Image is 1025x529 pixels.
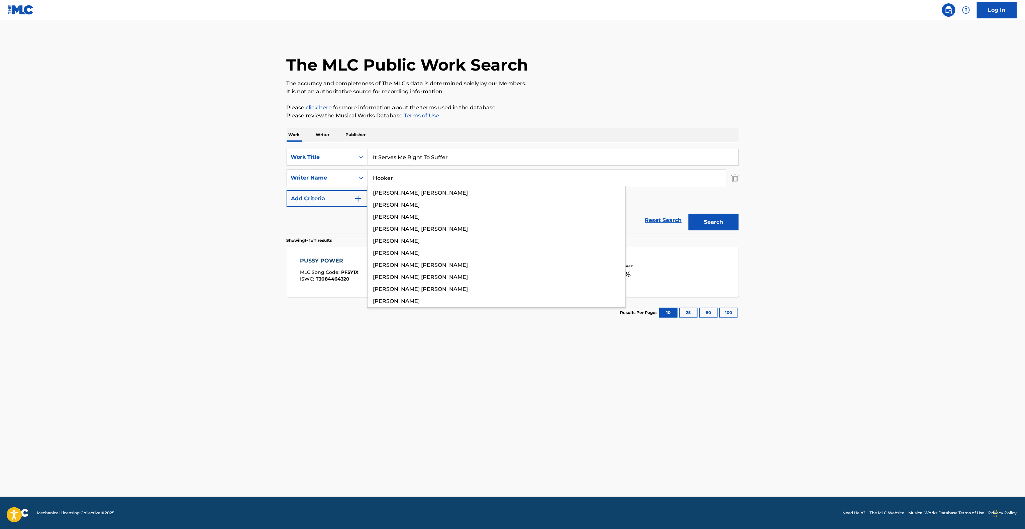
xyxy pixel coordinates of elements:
[287,128,302,142] p: Work
[373,202,420,208] span: [PERSON_NAME]
[287,112,739,120] p: Please review the Musical Works Database
[989,510,1017,516] a: Privacy Policy
[373,214,420,220] span: [PERSON_NAME]
[287,247,739,297] a: PUSSY POWERMLC Song Code:PF5Y1XISWC:T3084464320Writers (10)[PERSON_NAME], [PERSON_NAME], [PERSON_...
[314,128,332,142] p: Writer
[699,308,718,318] button: 50
[659,308,678,318] button: 10
[373,250,420,256] span: [PERSON_NAME]
[306,104,332,111] a: click here
[300,269,341,275] span: MLC Song Code :
[354,195,362,203] img: 9d2ae6d4665cec9f34b9.svg
[300,276,316,282] span: ISWC :
[977,2,1017,18] a: Log In
[291,174,351,182] div: Writer Name
[870,510,905,516] a: The MLC Website
[37,510,114,516] span: Mechanical Licensing Collective © 2025
[842,510,866,516] a: Need Help?
[8,5,34,15] img: MLC Logo
[287,149,739,234] form: Search Form
[962,6,970,14] img: help
[287,88,739,96] p: It is not an authoritative source for recording information.
[287,237,332,243] p: Showing 1 - 1 of 1 results
[959,3,973,17] div: Help
[287,80,739,88] p: The accuracy and completeness of The MLC's data is determined solely by our Members.
[373,226,468,232] span: [PERSON_NAME] [PERSON_NAME]
[300,257,358,265] div: PUSSY POWER
[719,308,738,318] button: 100
[287,55,528,75] h1: The MLC Public Work Search
[373,262,468,268] span: [PERSON_NAME] [PERSON_NAME]
[8,509,29,517] img: logo
[287,190,368,207] button: Add Criteria
[731,170,739,186] img: Delete Criterion
[909,510,985,516] a: Musical Works Database Terms of Use
[316,276,349,282] span: T3084464320
[373,286,468,292] span: [PERSON_NAME] [PERSON_NAME]
[373,298,420,304] span: [PERSON_NAME]
[942,3,955,17] a: Public Search
[287,104,739,112] p: Please for more information about the terms used in the database.
[341,269,358,275] span: PF5Y1X
[373,190,468,196] span: [PERSON_NAME] [PERSON_NAME]
[373,274,468,280] span: [PERSON_NAME] [PERSON_NAME]
[373,238,420,244] span: [PERSON_NAME]
[994,504,998,524] div: Drag
[403,112,439,119] a: Terms of Use
[689,214,739,230] button: Search
[620,310,658,316] p: Results Per Page:
[679,308,698,318] button: 25
[291,153,351,161] div: Work Title
[992,497,1025,529] iframe: Chat Widget
[344,128,368,142] p: Publisher
[642,213,685,228] a: Reset Search
[945,6,953,14] img: search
